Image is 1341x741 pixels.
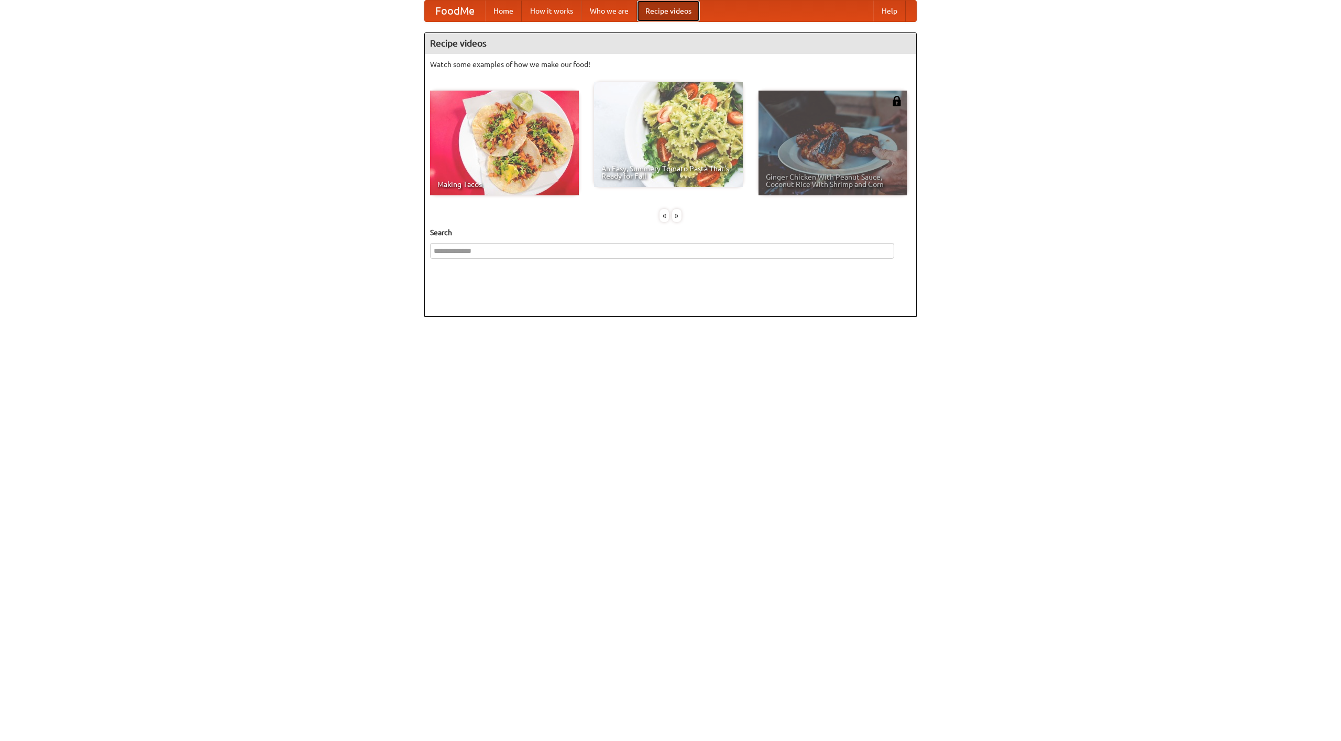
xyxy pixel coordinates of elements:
img: 483408.png [892,96,902,106]
a: Making Tacos [430,91,579,195]
a: Home [485,1,522,21]
a: FoodMe [425,1,485,21]
div: « [659,209,669,222]
h5: Search [430,227,911,238]
a: Recipe videos [637,1,700,21]
div: » [672,209,682,222]
a: An Easy, Summery Tomato Pasta That's Ready for Fall [594,82,743,187]
span: An Easy, Summery Tomato Pasta That's Ready for Fall [601,165,735,180]
a: Help [873,1,906,21]
span: Making Tacos [437,181,571,188]
h4: Recipe videos [425,33,916,54]
a: Who we are [581,1,637,21]
p: Watch some examples of how we make our food! [430,59,911,70]
a: How it works [522,1,581,21]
